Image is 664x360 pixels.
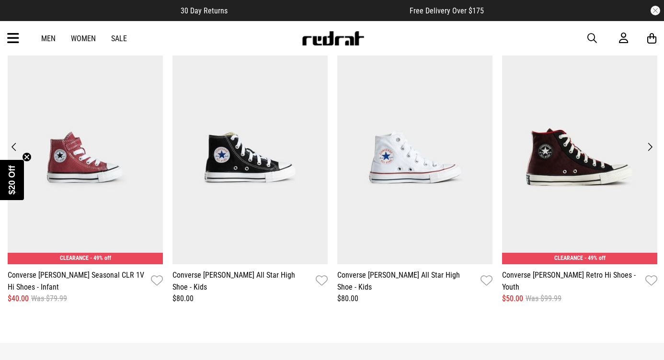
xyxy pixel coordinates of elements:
[111,34,127,43] a: Sale
[584,255,606,261] span: - 49% off
[172,269,312,293] a: Converse [PERSON_NAME] All Star High Shoe - Kids
[554,255,583,261] span: CLEARANCE
[172,293,328,304] div: $80.00
[41,34,56,43] a: Men
[8,4,36,33] button: Open LiveChat chat widget
[247,6,390,15] iframe: Customer reviews powered by Trustpilot
[8,269,147,293] a: Converse [PERSON_NAME] Seasonal CLR 1V Hi Shoes - Infant
[7,165,17,194] span: $20 Off
[337,293,492,304] div: $80.00
[502,293,523,304] span: $50.00
[172,50,328,264] img: Converse Chuck Taylor All Star High Shoe - Kids in Black
[502,269,641,293] a: Converse [PERSON_NAME] Retro Hi Shoes - Youth
[90,255,111,261] span: - 49% off
[8,50,163,264] img: Converse Chuck Taylor Seasonal Clr 1v Hi Shoes - Infant in Pink
[526,293,561,304] span: Was $99.99
[301,31,365,45] img: Redrat logo
[410,6,484,15] span: Free Delivery Over $175
[22,152,32,162] button: Close teaser
[337,50,492,264] img: Converse Chuck Taylor All Star High Shoe - Kids in White
[337,269,477,293] a: Converse [PERSON_NAME] All Star High Shoe - Kids
[31,293,67,304] span: Was $79.99
[71,34,96,43] a: Women
[60,255,89,261] span: CLEARANCE
[181,6,228,15] span: 30 Day Returns
[8,293,29,304] span: $40.00
[643,140,656,154] button: Next
[8,140,21,154] button: Previous
[502,50,657,264] img: Converse Chuck Taylor Retro Hi Shoes - Youth in Maroon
